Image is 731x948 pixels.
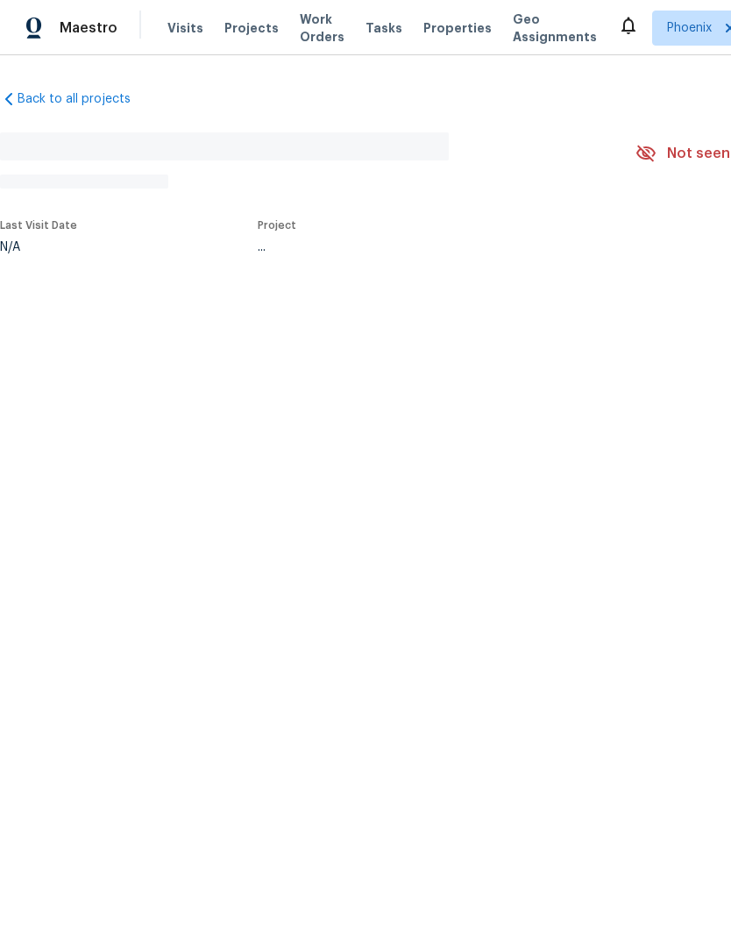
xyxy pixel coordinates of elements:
span: Work Orders [300,11,344,46]
span: Maestro [60,19,117,37]
span: Phoenix [667,19,712,37]
div: ... [258,241,594,253]
span: Visits [167,19,203,37]
span: Properties [423,19,492,37]
span: Project [258,220,296,231]
span: Geo Assignments [513,11,597,46]
span: Tasks [365,22,402,34]
span: Projects [224,19,279,37]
